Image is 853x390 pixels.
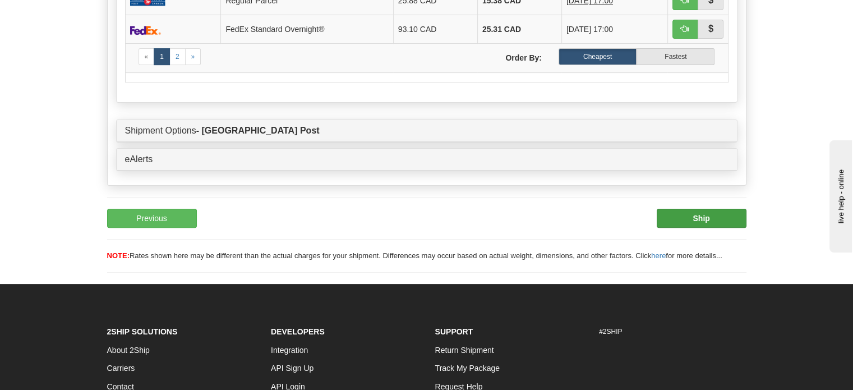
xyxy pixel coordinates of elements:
b: Ship [693,214,709,223]
button: Previous [107,209,197,228]
td: 93.10 CAD [393,15,477,44]
a: eAlerts [125,154,728,164]
a: here [651,251,666,260]
a: Integration [271,346,308,355]
label: Cheapest [559,48,637,65]
a: Track My Package [435,364,500,373]
strong: Support [435,327,473,336]
img: FedEx.png [130,26,162,35]
span: [DATE] 17:00 [566,25,613,34]
a: 1 [154,48,170,65]
a: Carriers [107,364,135,373]
strong: Developers [271,327,325,336]
span: « [145,53,149,61]
strong: 2Ship Solutions [107,327,178,336]
span: NOTE: [107,251,130,260]
a: API Sign Up [271,364,313,373]
div: Rates shown here may be different than the actual charges for your shipment. Differences may occu... [99,251,755,261]
a: Next [185,48,201,65]
a: 2 [169,48,186,65]
label: Order By: [427,48,550,63]
strong: - [GEOGRAPHIC_DATA] Post [196,126,320,135]
a: Return Shipment [435,346,494,355]
a: About 2Ship [107,346,150,355]
td: 25.31 CAD [477,15,561,44]
div: live help - online [8,10,104,18]
button: Ship [657,209,746,228]
a: Previous [139,48,155,65]
iframe: chat widget [827,137,852,252]
span: » [191,53,195,61]
label: Fastest [637,48,714,65]
td: FedEx Standard Overnight® [221,15,393,44]
h6: #2SHIP [599,328,746,336]
a: Shipment Options- [GEOGRAPHIC_DATA] Post [125,126,320,135]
